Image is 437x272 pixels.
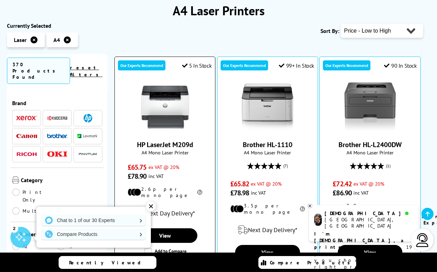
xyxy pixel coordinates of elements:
[230,188,249,197] span: £78.98
[16,116,37,120] img: Xerox
[70,65,102,78] a: reset filters
[16,132,37,141] a: Canon
[10,224,18,232] div: 2
[333,179,352,188] span: £72.42
[323,60,370,70] div: Our Experts Recommend
[146,202,156,211] div: ✕
[7,58,70,84] span: 370 Products Found
[144,248,187,256] label: Add to Compare
[47,150,68,159] a: OKI
[323,149,417,156] span: A4 Mono Laser Printer
[333,203,407,215] li: 3.0p per mono page
[42,229,146,240] a: Compare Products
[344,128,396,135] a: Brother HL-L2400DW
[320,27,339,34] span: Sort By:
[59,256,156,269] a: Recently Viewed
[118,204,212,223] div: modal_delivery
[132,228,197,243] a: View
[12,100,102,107] span: Brand
[84,114,92,122] img: HP
[16,150,37,159] a: Ricoh
[7,22,108,29] div: Currently Selected
[235,245,300,260] a: View
[148,173,164,179] span: inc VAT
[314,214,322,226] img: chris-livechat.png
[7,2,430,19] h1: A4 Laser Printers
[16,152,37,156] img: Ricoh
[353,189,369,196] span: inc VAT
[47,132,68,141] a: Brother
[77,134,98,138] img: Lexmark
[279,62,314,69] div: 99+ In Stock
[47,114,68,122] a: Kyocera
[16,114,37,122] a: Xerox
[77,150,98,158] img: Pantum
[12,243,57,250] a: A2
[230,179,249,188] span: £65.82
[12,177,19,184] img: Category
[137,140,193,149] a: HP LaserJet M209d
[325,216,413,229] div: [GEOGRAPHIC_DATA], [GEOGRAPHIC_DATA]
[77,132,98,141] a: Lexmark
[118,149,212,156] span: A4 Mono Laser Printer
[47,134,68,138] img: Brother
[14,36,27,43] span: Laser
[42,215,146,226] a: Chat to 1 of our 30 Experts
[283,159,288,172] span: (7)
[384,62,417,69] div: 90 In Stock
[128,186,202,198] li: 2.6p per mono page
[53,36,60,43] span: A4
[12,188,57,204] a: Print Only
[182,62,212,69] div: 5 In Stock
[243,140,292,149] a: Brother HL-1110
[344,81,396,133] img: Brother HL-L2400DW
[77,150,98,159] a: Pantum
[128,172,147,181] span: £78.90
[258,256,356,269] a: Compare Products
[118,60,165,70] div: Our Experts Recommend
[353,180,384,187] span: ex VAT @ 20%
[47,151,68,157] img: OKI
[325,210,413,216] div: [DEMOGRAPHIC_DATA]
[221,149,314,156] span: A4 Mono Laser Printer
[47,116,68,121] img: Kyocera
[12,207,88,215] a: Multifunction
[230,203,305,215] li: 3.5p per mono page
[148,164,179,170] span: ex VAT @ 20%
[314,231,406,250] b: I'm [DEMOGRAPHIC_DATA], a printer expert
[69,260,148,266] span: Recently Viewed
[314,231,413,270] p: of 19 years! I can help you choose the right product
[221,60,268,70] div: Our Experts Recommend
[139,128,191,135] a: HP LaserJet M209d
[251,180,282,187] span: ex VAT @ 20%
[339,140,402,149] a: Brother HL-L2400DW
[241,128,293,135] a: Brother HL-1110
[128,163,147,172] span: £65.75
[139,81,191,133] img: HP LaserJet M209d
[241,81,293,133] img: Brother HL-1110
[333,188,352,197] span: £86.90
[251,189,266,196] span: inc VAT
[415,233,429,247] img: user-headset-light.svg
[16,134,37,138] img: Canon
[270,260,354,266] span: Compare Products
[77,114,98,122] a: HP
[221,220,314,240] div: modal_delivery
[21,177,102,185] span: Category
[386,159,391,172] span: (1)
